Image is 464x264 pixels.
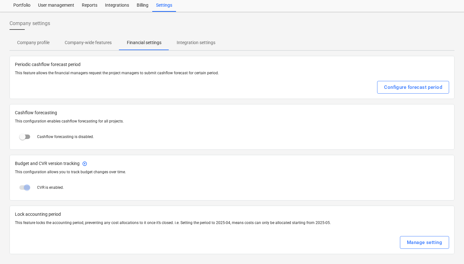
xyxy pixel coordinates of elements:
[407,238,442,247] div: Manage setting
[384,83,442,91] div: Configure forecast period
[15,169,449,175] p: This configuration allows you to track budget changes over time.
[10,20,50,27] span: Company settings
[377,81,449,94] button: Configure forecast period
[17,39,49,46] p: Company profile
[65,39,112,46] p: Company-wide features
[15,119,449,124] p: This configuration enables cashflow forecasting for all projects.
[37,185,64,190] p: CVR is enabled.
[15,160,449,167] span: Budget and CVR version tracking
[432,234,464,264] iframe: Chat Widget
[82,161,87,166] div: This feature is not available in your plan. To use this feature, upgrade your subscription.
[400,236,449,249] button: Manage setting
[127,39,161,46] p: Financial settings
[15,61,449,68] p: Periodic cashflow forecast period
[15,220,449,226] p: This feature locks the accounting period, preventing any cost allocations to it once it’s closed....
[37,134,94,140] p: Cashflow forecasting is disabled.
[15,211,449,218] p: Lock accounting period
[82,161,87,166] span: arrow_circle_up
[15,70,449,76] p: This feature allows the financial managers request the project managers to submit cashflow foreca...
[15,109,449,116] span: Cashflow forecasting
[177,39,215,46] p: Integration settings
